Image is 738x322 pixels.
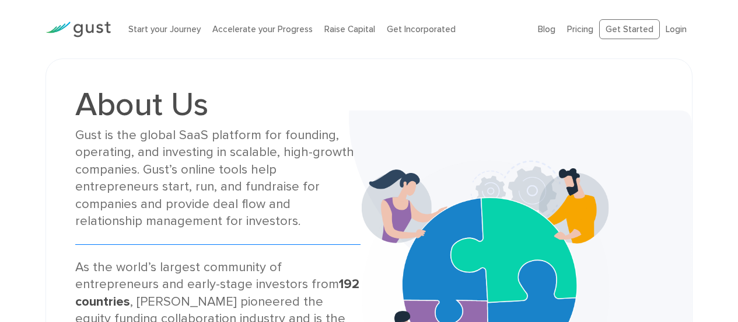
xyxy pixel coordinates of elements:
[46,22,111,37] img: Gust Logo
[567,24,593,34] a: Pricing
[75,127,360,230] div: Gust is the global SaaS platform for founding, operating, and investing in scalable, high-growth ...
[75,276,359,309] strong: 192 countries
[387,24,456,34] a: Get Incorporated
[212,24,313,34] a: Accelerate your Progress
[75,88,360,121] h1: About Us
[538,24,555,34] a: Blog
[666,24,687,34] a: Login
[128,24,201,34] a: Start your Journey
[599,19,660,40] a: Get Started
[324,24,375,34] a: Raise Capital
